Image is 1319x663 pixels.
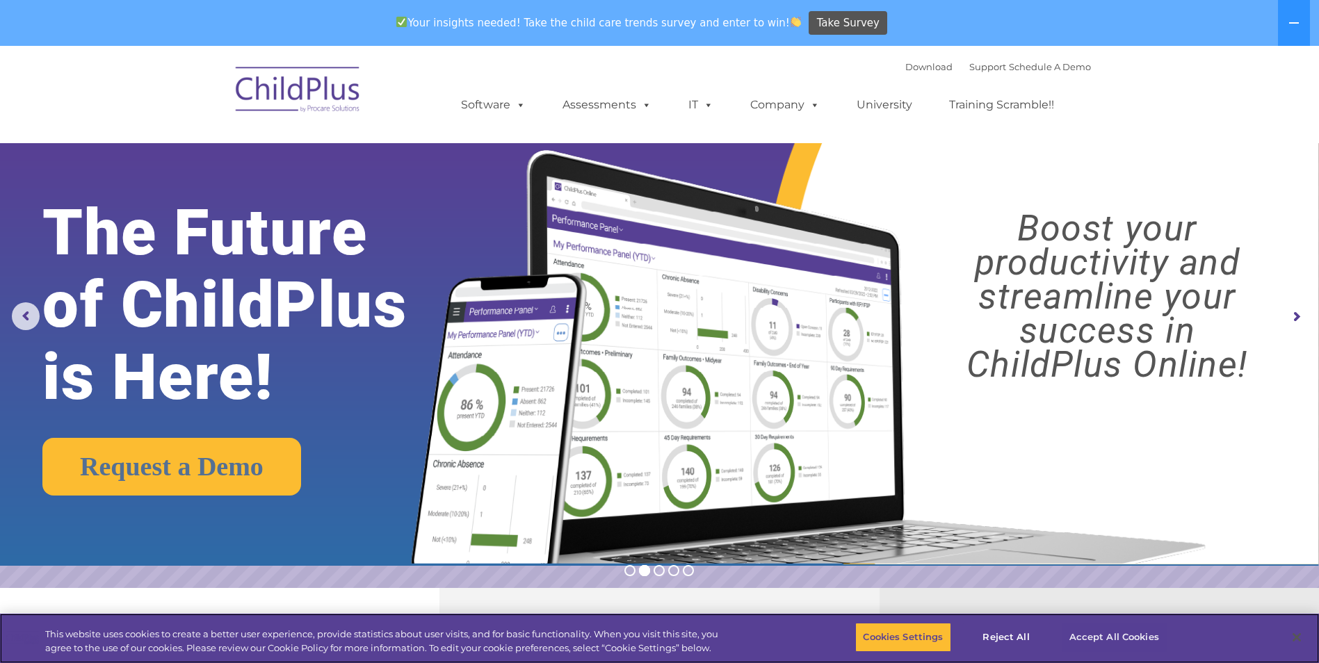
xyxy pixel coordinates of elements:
a: Company [736,91,834,119]
button: Cookies Settings [855,623,950,652]
a: Download [905,61,953,72]
span: Take Survey [817,11,880,35]
div: This website uses cookies to create a better user experience, provide statistics about user visit... [45,628,725,655]
font: | [905,61,1091,72]
img: ✅ [396,17,407,27]
a: Take Survey [809,11,887,35]
rs-layer: The Future of ChildPlus is Here! [42,197,464,414]
span: Last name [193,92,236,102]
a: IT [674,91,727,119]
span: Phone number [193,149,252,159]
img: ChildPlus by Procare Solutions [229,57,368,126]
button: Close [1281,622,1312,653]
img: 👏 [791,17,801,27]
a: Software [447,91,540,119]
span: Your insights needed! Take the child care trends survey and enter to win! [391,9,807,36]
rs-layer: Boost your productivity and streamline your success in ChildPlus Online! [912,211,1303,382]
a: Training Scramble!! [935,91,1068,119]
button: Accept All Cookies [1062,623,1167,652]
a: Request a Demo [42,438,301,496]
a: Assessments [549,91,665,119]
a: Schedule A Demo [1009,61,1091,72]
a: University [843,91,926,119]
a: Support [969,61,1006,72]
button: Reject All [963,623,1050,652]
